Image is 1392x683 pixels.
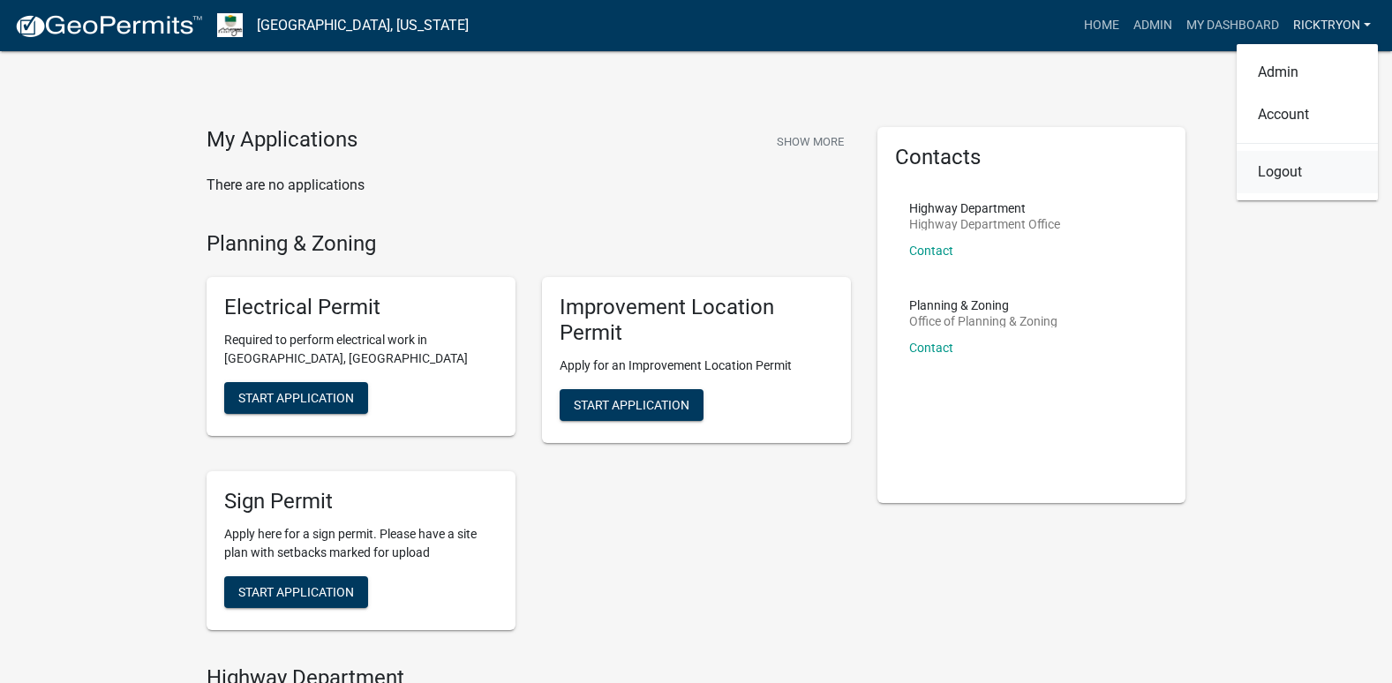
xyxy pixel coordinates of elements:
[238,391,354,405] span: Start Application
[224,525,498,562] p: Apply here for a sign permit. Please have a site plan with setbacks marked for upload
[1237,44,1378,200] div: ricktryon
[895,145,1169,170] h5: Contacts
[224,295,498,320] h5: Electrical Permit
[217,13,243,37] img: Morgan County, Indiana
[238,584,354,598] span: Start Application
[909,315,1057,327] p: Office of Planning & Zoning
[1126,9,1179,42] a: Admin
[224,576,368,608] button: Start Application
[909,341,953,355] a: Contact
[560,389,704,421] button: Start Application
[1237,51,1378,94] a: Admin
[207,175,851,196] p: There are no applications
[207,231,851,257] h4: Planning & Zoning
[257,11,469,41] a: [GEOGRAPHIC_DATA], [US_STATE]
[1179,9,1286,42] a: My Dashboard
[909,202,1060,214] p: Highway Department
[1237,151,1378,193] a: Logout
[224,331,498,368] p: Required to perform electrical work in [GEOGRAPHIC_DATA], [GEOGRAPHIC_DATA]
[560,357,833,375] p: Apply for an Improvement Location Permit
[1286,9,1378,42] a: ricktryon
[909,244,953,258] a: Contact
[224,382,368,414] button: Start Application
[1237,94,1378,136] a: Account
[909,299,1057,311] p: Planning & Zoning
[1077,9,1126,42] a: Home
[224,489,498,514] h5: Sign Permit
[574,397,689,411] span: Start Application
[909,218,1060,230] p: Highway Department Office
[207,127,357,154] h4: My Applications
[770,127,851,156] button: Show More
[560,295,833,346] h5: Improvement Location Permit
